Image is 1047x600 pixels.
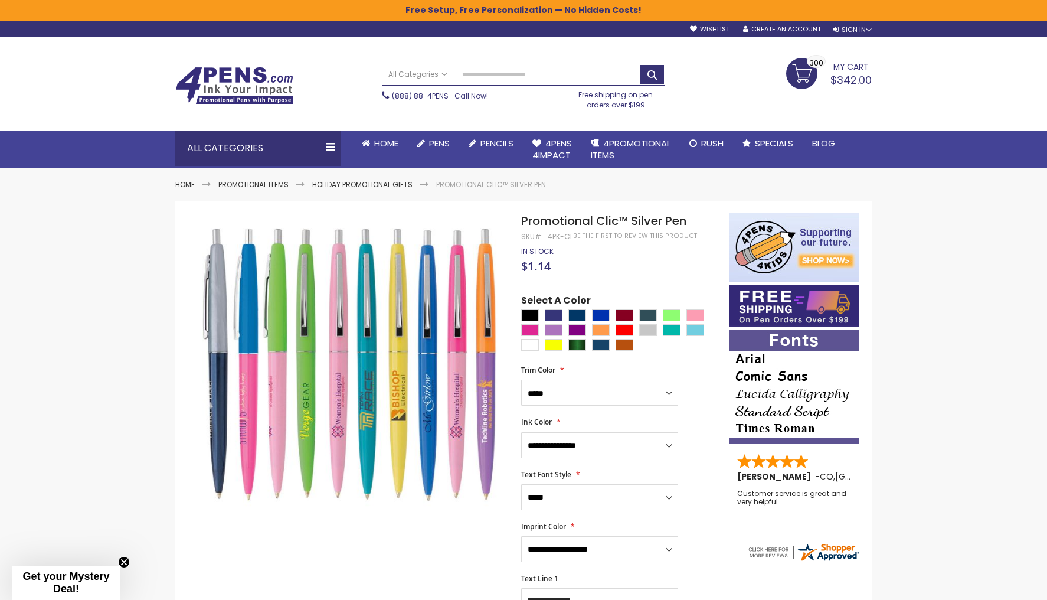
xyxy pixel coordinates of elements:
[663,324,680,336] div: Teal
[521,294,591,310] span: Select A Color
[175,131,341,166] div: All Categories
[175,180,195,190] a: Home
[592,309,610,321] div: Blue
[521,324,539,336] div: Berry Crush
[459,131,523,156] a: Pencils
[480,137,513,149] span: Pencils
[616,309,633,321] div: Burgundy
[737,490,852,515] div: Customer service is great and very helpful
[521,247,554,256] div: Availability
[392,91,449,101] a: (888) 88-4PENS
[521,417,552,427] span: Ink Color
[686,324,704,336] div: Electric Punch
[12,566,120,600] div: Get your Mystery Deal!Close teaser
[521,213,686,229] span: Promotional Clic™ Silver Pen
[616,324,633,336] div: Red
[950,568,1047,600] iframe: Google Customer Reviews
[202,212,502,519] img: Promotional Clic™ Silver Pen
[573,231,697,240] a: Be the first to review this product
[545,309,562,321] div: Royal Blue
[521,521,566,531] span: Imprint Color
[382,64,453,84] a: All Categories
[312,180,413,190] a: Holiday Promotional Gifts
[639,324,657,336] div: Silver
[118,556,130,568] button: Close teaser
[729,330,859,444] img: font-personalization-examples
[733,131,803,156] a: Specials
[568,309,586,321] div: Navy Blue
[747,555,860,565] a: 4pens.com certificate URL
[737,471,815,482] span: [PERSON_NAME]
[616,339,633,351] div: Metallic Orange
[429,137,450,149] span: Pens
[548,232,573,242] div: 4PK-CL
[521,246,554,256] span: In stock
[809,57,823,69] span: 300
[729,213,859,282] img: 4pens 4 kids
[567,86,666,109] div: Free shipping on pen orders over $199
[815,471,922,482] span: - ,
[521,365,555,375] span: Trim Color
[521,573,558,583] span: Text Line 1
[755,137,793,149] span: Specials
[523,131,581,169] a: 4Pens4impact
[568,324,586,336] div: Purple
[830,73,872,87] span: $342.00
[218,180,289,190] a: Promotional Items
[680,131,733,156] a: Rush
[686,309,704,321] div: Pink Lemonade
[591,137,670,161] span: 4PROMOTIONAL ITEMS
[521,258,551,274] span: $1.14
[812,137,835,149] span: Blog
[545,339,562,351] div: Yellow
[352,131,408,156] a: Home
[833,25,872,34] div: Sign In
[663,309,680,321] div: Julep
[521,309,539,321] div: Black
[521,339,539,351] div: White
[747,542,860,563] img: 4pens.com widget logo
[374,137,398,149] span: Home
[545,324,562,336] div: Grapetini
[639,309,657,321] div: Forest Green
[803,131,845,156] a: Blog
[521,231,543,242] strong: SKU
[835,471,922,482] span: [GEOGRAPHIC_DATA]
[532,137,572,161] span: 4Pens 4impact
[175,67,293,105] img: 4Pens Custom Pens and Promotional Products
[592,324,610,336] div: Creamsicle
[521,469,571,480] span: Text Font Style
[592,339,610,351] div: Metallic Dark Blue
[581,131,680,169] a: 4PROMOTIONALITEMS
[388,70,447,79] span: All Categories
[22,570,109,595] span: Get your Mystery Deal!
[786,58,872,87] a: $342.00 300
[568,339,586,351] div: Metallic Green
[690,25,729,34] a: Wishlist
[729,285,859,327] img: Free shipping on orders over $199
[820,471,833,482] span: CO
[743,25,821,34] a: Create an Account
[436,180,546,190] li: Promotional Clic™ Silver Pen
[392,91,488,101] span: - Call Now!
[408,131,459,156] a: Pens
[701,137,724,149] span: Rush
